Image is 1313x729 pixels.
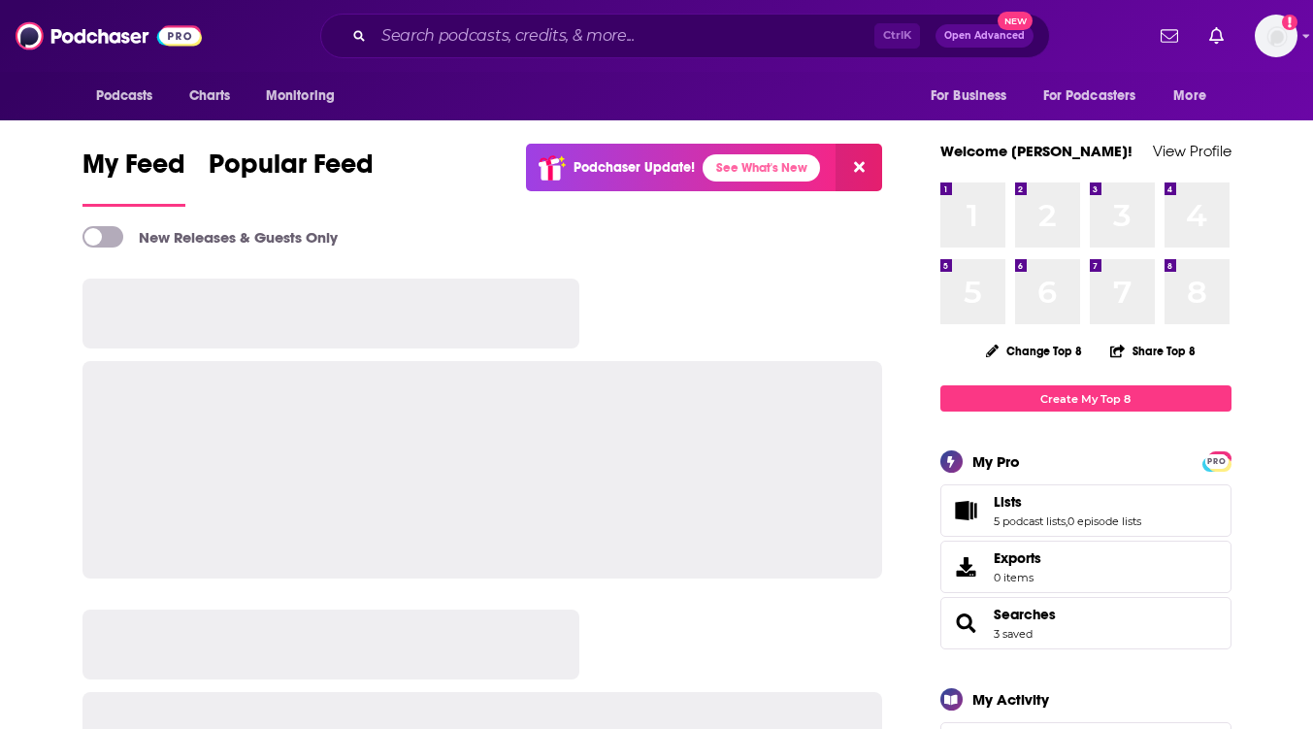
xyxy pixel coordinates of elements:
span: Ctrl K [874,23,920,49]
span: Popular Feed [209,148,374,192]
a: PRO [1205,453,1229,468]
button: Show profile menu [1255,15,1297,57]
a: 5 podcast lists [994,514,1066,528]
p: Podchaser Update! [574,159,695,176]
a: Show notifications dropdown [1153,19,1186,52]
button: open menu [1160,78,1231,115]
span: PRO [1205,454,1229,469]
button: open menu [252,78,360,115]
span: Exports [947,553,986,580]
span: Open Advanced [944,31,1025,41]
span: Lists [940,484,1231,537]
svg: Add a profile image [1282,15,1297,30]
span: More [1173,83,1206,110]
a: Create My Top 8 [940,385,1231,412]
button: Share Top 8 [1109,332,1197,370]
button: Change Top 8 [974,339,1095,363]
span: Exports [994,549,1041,567]
a: Lists [947,497,986,524]
a: New Releases & Guests Only [82,226,338,248]
span: New [998,12,1033,30]
div: My Activity [972,690,1049,709]
span: Searches [940,597,1231,649]
span: For Business [931,83,1007,110]
span: , [1066,514,1067,528]
a: Exports [940,541,1231,593]
span: My Feed [82,148,185,192]
a: Searches [947,610,986,637]
a: View Profile [1153,142,1231,160]
a: See What's New [703,154,820,182]
span: 0 items [994,571,1041,584]
a: Show notifications dropdown [1201,19,1231,52]
span: Logged in as Andrea1206 [1255,15,1297,57]
button: open menu [82,78,179,115]
button: open menu [917,78,1032,115]
a: Welcome [PERSON_NAME]! [940,142,1132,160]
a: Lists [994,493,1141,511]
span: Lists [994,493,1022,511]
span: Charts [189,83,231,110]
div: Search podcasts, credits, & more... [320,14,1050,58]
a: 3 saved [994,627,1033,641]
span: For Podcasters [1043,83,1136,110]
button: Open AdvancedNew [936,24,1034,48]
button: open menu [1031,78,1165,115]
a: 0 episode lists [1067,514,1141,528]
span: Podcasts [96,83,153,110]
a: Searches [994,606,1056,623]
input: Search podcasts, credits, & more... [374,20,874,51]
img: Podchaser - Follow, Share and Rate Podcasts [16,17,202,54]
a: Popular Feed [209,148,374,207]
div: My Pro [972,452,1020,471]
span: Monitoring [266,83,335,110]
a: Charts [177,78,243,115]
img: User Profile [1255,15,1297,57]
a: My Feed [82,148,185,207]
